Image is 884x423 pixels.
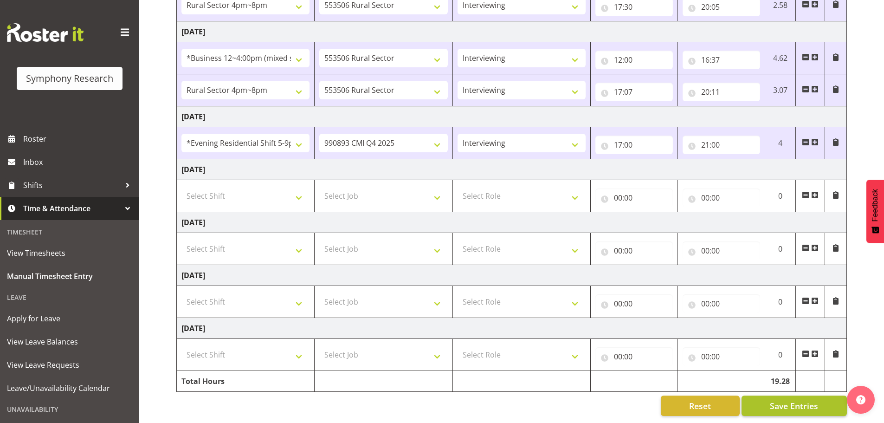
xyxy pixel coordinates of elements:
[595,83,673,101] input: Click to select...
[683,241,760,260] input: Click to select...
[683,294,760,313] input: Click to select...
[2,400,137,419] div: Unavailability
[23,132,135,146] span: Roster
[7,312,132,325] span: Apply for Leave
[689,400,711,412] span: Reset
[770,400,818,412] span: Save Entries
[856,395,865,404] img: help-xxl-2.png
[23,202,121,215] span: Time & Attendance
[177,265,847,286] td: [DATE]
[7,23,84,42] img: Rosterit website logo
[765,233,796,265] td: 0
[683,83,760,101] input: Click to select...
[871,189,879,221] span: Feedback
[177,371,315,392] td: Total Hours
[595,51,673,69] input: Click to select...
[7,358,132,372] span: View Leave Requests
[2,288,137,307] div: Leave
[7,381,132,395] span: Leave/Unavailability Calendar
[7,246,132,260] span: View Timesheets
[177,159,847,180] td: [DATE]
[26,72,113,85] div: Symphony Research
[2,241,137,265] a: View Timesheets
[7,335,132,349] span: View Leave Balances
[765,286,796,318] td: 0
[765,42,796,74] td: 4.62
[2,330,137,353] a: View Leave Balances
[595,189,673,207] input: Click to select...
[683,51,760,69] input: Click to select...
[2,307,137,330] a: Apply for Leave
[765,74,796,106] td: 3.07
[595,347,673,366] input: Click to select...
[595,241,673,260] input: Click to select...
[2,353,137,377] a: View Leave Requests
[765,339,796,371] td: 0
[2,265,137,288] a: Manual Timesheet Entry
[683,347,760,366] input: Click to select...
[177,212,847,233] td: [DATE]
[742,396,847,416] button: Save Entries
[23,155,135,169] span: Inbox
[177,318,847,339] td: [DATE]
[765,127,796,159] td: 4
[683,136,760,154] input: Click to select...
[2,377,137,400] a: Leave/Unavailability Calendar
[683,189,760,207] input: Click to select...
[765,180,796,212] td: 0
[595,294,673,313] input: Click to select...
[661,396,740,416] button: Reset
[7,269,132,283] span: Manual Timesheet Entry
[866,180,884,243] button: Feedback - Show survey
[2,222,137,241] div: Timesheet
[23,178,121,192] span: Shifts
[595,136,673,154] input: Click to select...
[177,106,847,127] td: [DATE]
[177,21,847,42] td: [DATE]
[765,371,796,392] td: 19.28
